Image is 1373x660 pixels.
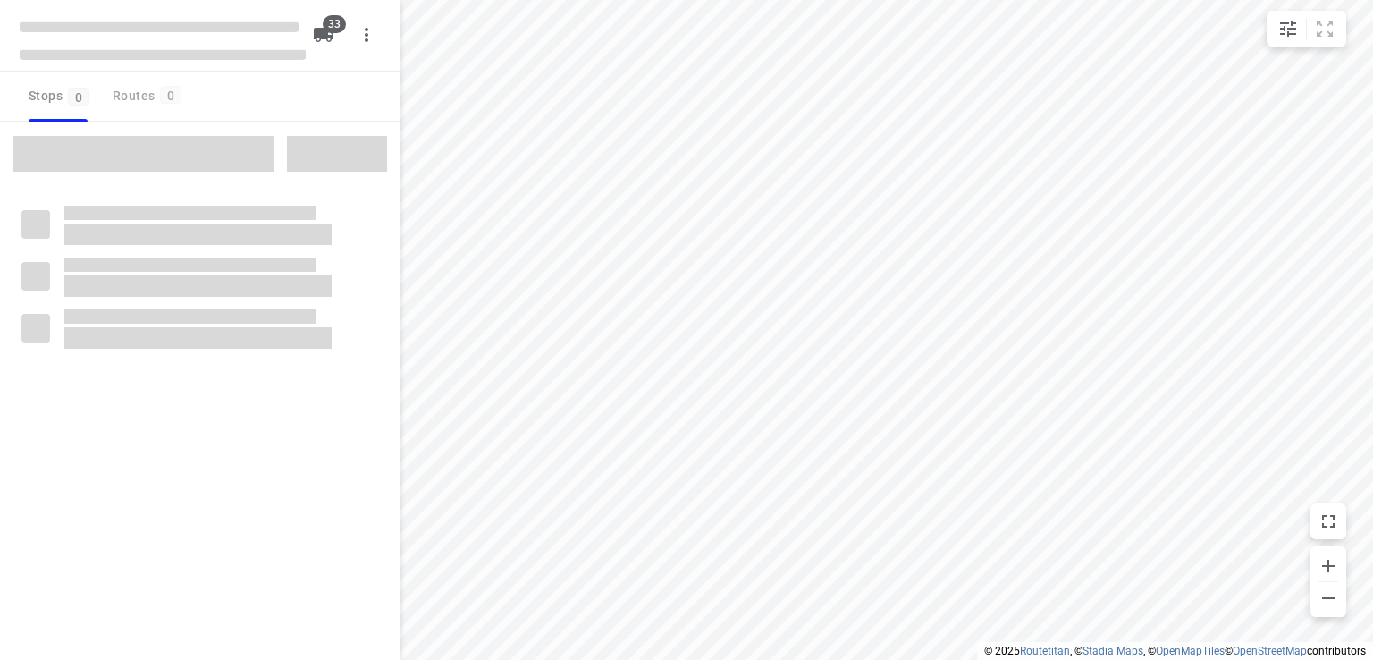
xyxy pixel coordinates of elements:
a: OpenMapTiles [1156,645,1225,657]
a: Routetitan [1020,645,1070,657]
a: Stadia Maps [1082,645,1143,657]
li: © 2025 , © , © © contributors [984,645,1366,657]
button: Map settings [1270,11,1306,47]
div: small contained button group [1267,11,1346,47]
a: OpenStreetMap [1233,645,1307,657]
